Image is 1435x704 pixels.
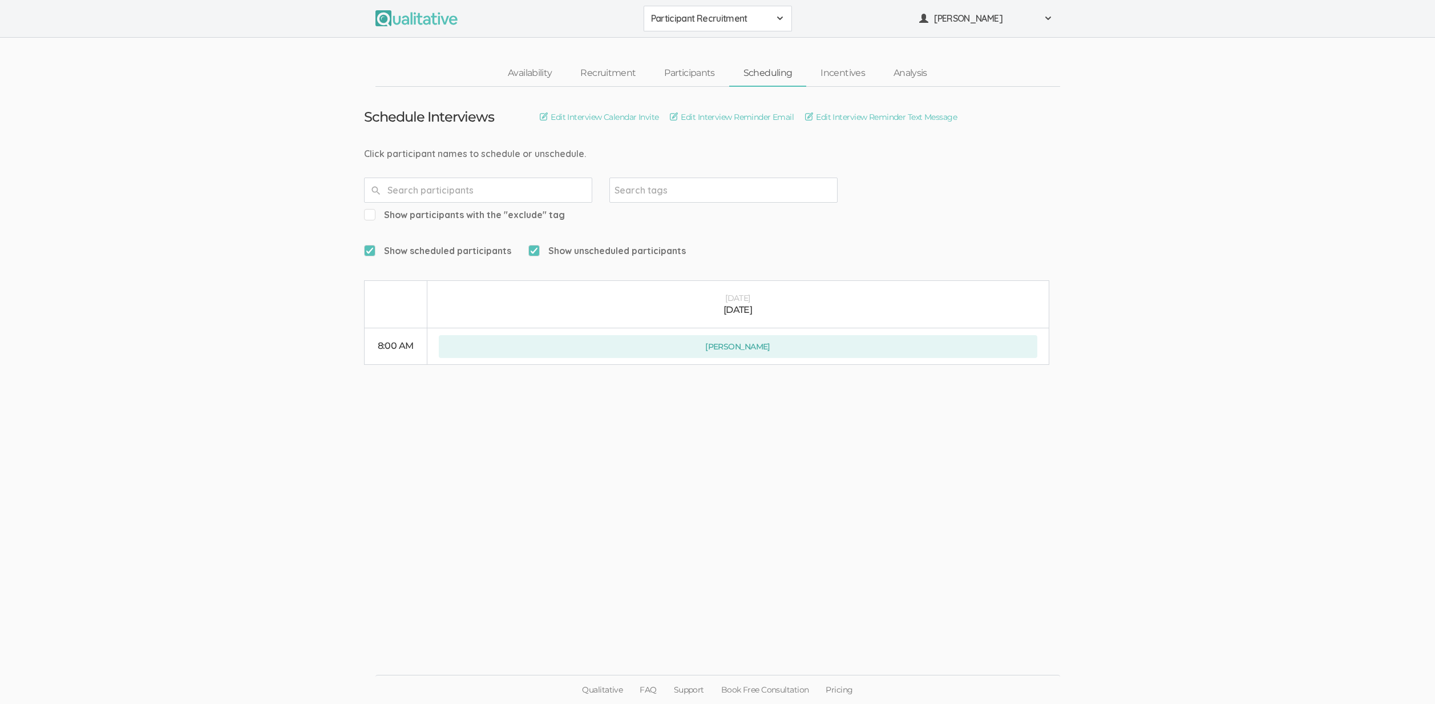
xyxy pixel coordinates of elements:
input: Search participants [364,178,592,203]
span: Show scheduled participants [364,244,511,258]
a: Edit Interview Reminder Email [670,111,794,123]
button: [PERSON_NAME] [912,6,1060,31]
span: Show participants with the "exclude" tag [364,208,565,222]
span: Participant Recruitment [651,12,770,25]
a: FAQ [631,675,665,704]
img: Qualitative [375,10,458,26]
a: Analysis [879,61,941,86]
a: Book Free Consultation [713,675,818,704]
a: Recruitment [566,61,650,86]
div: [DATE] [439,304,1037,317]
div: Click participant names to schedule or unschedule. [364,147,1072,160]
iframe: Chat Widget [1378,649,1435,704]
a: Availability [494,61,566,86]
button: Participant Recruitment [644,6,792,31]
a: Participants [650,61,729,86]
div: 8:00 AM [376,340,415,353]
a: Qualitative [573,675,631,704]
span: Show unscheduled participants [528,244,686,258]
a: Scheduling [729,61,807,86]
input: Search tags [615,183,686,198]
a: Edit Interview Reminder Text Message [805,111,957,123]
a: Edit Interview Calendar Invite [540,111,658,123]
a: Pricing [817,675,861,704]
h3: Schedule Interviews [364,110,495,124]
div: [DATE] [439,292,1037,304]
a: Support [665,675,713,704]
span: [PERSON_NAME] [934,12,1037,25]
a: Incentives [806,61,879,86]
button: [PERSON_NAME] [439,335,1037,358]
